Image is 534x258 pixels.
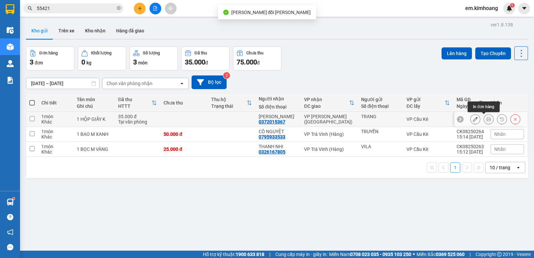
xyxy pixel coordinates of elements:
[350,252,411,257] strong: 0708 023 035 - 0935 103 250
[453,94,487,112] th: Toggle SortBy
[518,3,530,14] button: caret-down
[457,129,484,134] div: CK08250264
[192,75,227,89] button: Bộ lọc
[26,78,99,89] input: Select a date range.
[417,251,465,258] span: Miền Bắc
[78,46,126,70] button: Khối lượng0kg
[26,46,74,70] button: Đơn hàng3đơn
[506,5,512,11] img: icon-new-feature
[164,132,205,137] div: 50.000 đ
[41,134,70,140] div: Khác
[91,51,111,55] div: Khối lượng
[7,244,13,250] span: message
[41,100,70,105] div: Chi tiết
[521,5,527,11] span: caret-down
[236,252,264,257] strong: 1900 633 818
[403,94,453,112] th: Toggle SortBy
[7,229,13,235] span: notification
[329,251,411,258] span: Miền Nam
[26,23,53,39] button: Kho gửi
[301,94,358,112] th: Toggle SortBy
[3,22,97,35] p: NHẬN:
[42,13,59,19] span: TRANG
[223,10,229,15] span: check-circle
[77,103,111,109] div: Ghi chú
[118,97,152,102] div: Đã thu
[133,58,137,66] span: 3
[41,114,70,119] div: 1 món
[269,251,270,258] span: |
[205,60,208,65] span: đ
[28,6,32,11] span: search
[39,51,58,55] div: Đơn hàng
[3,13,97,19] p: GỬI:
[460,4,503,12] span: em.kimhoang
[457,103,479,109] div: Ngày ĐH
[361,114,400,119] div: TRANG
[491,21,513,28] div: ver 1.8.138
[407,97,445,102] div: VP gửi
[165,3,177,14] button: aim
[361,97,400,102] div: Người gửi
[115,94,160,112] th: Toggle SortBy
[138,60,148,65] span: món
[457,144,484,149] div: CK08250263
[7,214,13,220] span: question-circle
[259,134,285,140] div: 0795933533
[361,144,400,149] div: VILA
[304,132,354,137] div: VP Trà Vinh (Hàng)
[77,116,111,122] div: 1 HỘP GIẤY K
[77,132,111,137] div: 1 BAO M XANH
[457,134,484,140] div: 15:14 [DATE]
[41,144,70,149] div: 1 món
[41,119,70,124] div: Khác
[77,147,111,152] div: 1 BỌC M VÀNG
[7,77,14,84] img: solution-icon
[259,144,297,149] div: THANH NHI
[457,149,484,155] div: 15:12 [DATE]
[304,114,354,124] div: VP [PERSON_NAME] ([GEOGRAPHIC_DATA])
[129,46,178,70] button: Số lượng3món
[106,80,153,87] div: Chọn văn phòng nhận
[275,251,327,258] span: Cung cấp máy in - giấy in:
[413,253,415,256] span: ⚪️
[7,43,14,50] img: warehouse-icon
[211,97,247,102] div: Thu hộ
[304,103,349,109] div: ĐC giao
[118,119,157,124] div: Tại văn phòng
[37,5,115,12] input: Tìm tên, số ĐT hoặc mã đơn
[516,165,521,170] svg: open
[491,100,524,105] div: Nhãn
[7,199,14,206] img: warehouse-icon
[361,129,400,134] div: TRUYỀN
[6,4,14,14] img: logo-vxr
[195,51,207,55] div: Đã thu
[22,4,77,10] strong: BIÊN NHẬN GỬI HÀNG
[259,119,285,124] div: 0372015367
[118,114,157,119] div: 35.000 đ
[41,149,70,155] div: Khác
[134,3,146,14] button: plus
[118,103,152,109] div: HTTT
[211,103,247,109] div: Trạng thái
[470,114,480,124] div: Sửa đơn hàng
[185,58,205,66] span: 35.000
[223,72,230,79] sup: 2
[407,116,450,122] div: VP Cầu Kè
[7,60,14,67] img: warehouse-icon
[233,46,281,70] button: Chưa thu75.000đ
[203,251,264,258] span: Hỗ trợ kỹ thuật:
[77,97,111,102] div: Tên món
[13,198,15,200] sup: 1
[86,60,91,65] span: kg
[436,252,465,257] strong: 0369 525 060
[257,60,260,65] span: đ
[3,43,16,50] span: GIAO:
[407,147,450,152] div: VP Cầu Kè
[3,36,45,42] span: -
[117,5,121,12] span: close-circle
[181,46,230,70] button: Đã thu35.000đ
[117,6,121,10] span: close-circle
[111,23,150,39] button: Hàng đã giao
[138,6,142,11] span: plus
